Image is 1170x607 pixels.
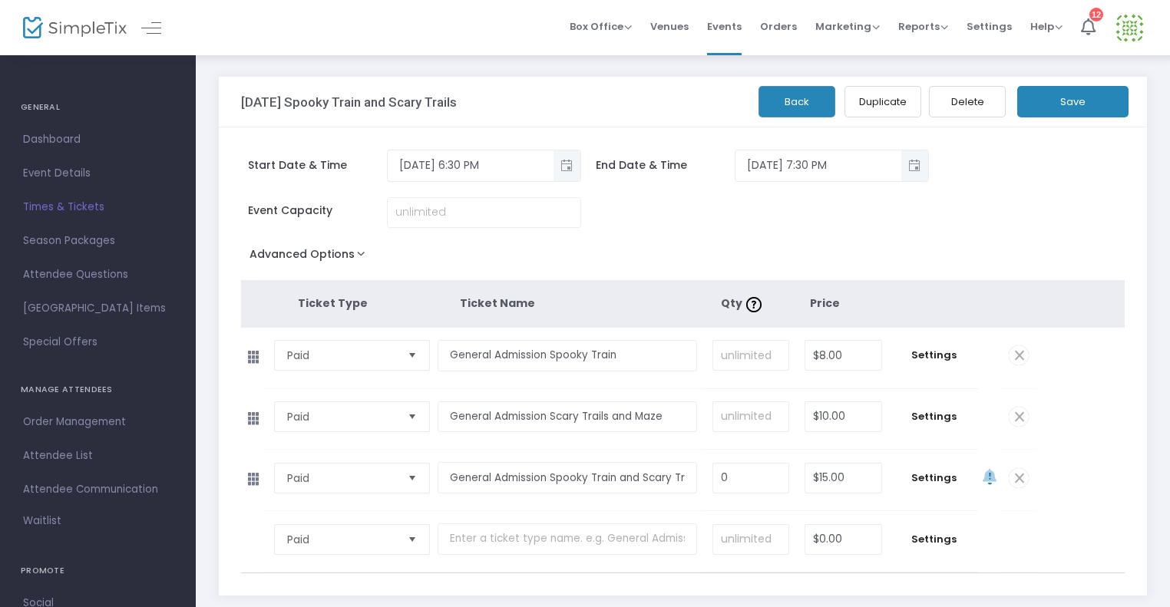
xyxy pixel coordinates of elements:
[735,153,901,178] input: Select date & time
[241,243,380,271] button: Advanced Options
[1089,8,1103,21] div: 12
[721,295,765,311] span: Qty
[23,130,173,150] span: Dashboard
[21,374,175,405] h4: MANAGE ATTENDEES
[650,7,689,46] span: Venues
[438,401,696,433] input: Enter a ticket type name. e.g. General Admission
[713,341,788,370] input: unlimited
[402,402,423,431] button: Select
[596,157,735,173] span: End Date & Time
[287,470,395,486] span: Paid
[438,523,696,555] input: Enter a ticket type name. e.g. General Admission
[460,295,535,311] span: Ticket Name
[713,402,788,431] input: unlimited
[287,348,395,363] span: Paid
[23,446,173,466] span: Attendee List
[402,463,423,493] button: Select
[241,94,457,110] h3: [DATE] Spooky Train and Scary Trails
[23,197,173,217] span: Times & Tickets
[707,7,742,46] span: Events
[897,532,970,547] span: Settings
[805,341,881,370] input: Price
[23,412,173,432] span: Order Management
[929,86,1006,117] button: Delete
[287,532,395,547] span: Paid
[810,295,840,311] span: Price
[438,340,696,371] input: Enter a ticket type name. e.g. General Admission
[23,265,173,285] span: Attendee Questions
[23,231,173,251] span: Season Packages
[901,150,928,181] button: Toggle popup
[967,7,1012,46] span: Settings
[570,19,632,34] span: Box Office
[713,525,788,554] input: unlimited
[898,19,948,34] span: Reports
[23,332,173,352] span: Special Offers
[21,92,175,123] h4: GENERAL
[248,203,387,219] span: Event Capacity
[554,150,580,181] button: Toggle popup
[298,295,368,311] span: Ticket Type
[805,525,881,554] input: Price
[402,525,423,554] button: Select
[759,86,835,117] button: Back
[388,153,554,178] input: Select date & time
[438,462,696,493] input: Enter a ticket type name. e.g. General Admission
[746,297,762,312] img: question-mark
[287,409,395,424] span: Paid
[248,157,387,173] span: Start Date & Time
[402,341,423,370] button: Select
[23,480,173,500] span: Attendee Communication
[23,163,173,183] span: Event Details
[815,19,880,34] span: Marketing
[897,470,970,486] span: Settings
[23,299,173,318] span: [GEOGRAPHIC_DATA] Items
[1017,86,1129,117] button: Save
[23,513,61,529] span: Waitlist
[388,198,580,227] input: unlimited
[805,402,881,431] input: Price
[844,86,921,117] button: Duplicate
[21,556,175,586] h4: PROMOTE
[1030,19,1063,34] span: Help
[897,409,970,424] span: Settings
[897,348,970,363] span: Settings
[805,463,881,493] input: Price
[760,7,797,46] span: Orders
